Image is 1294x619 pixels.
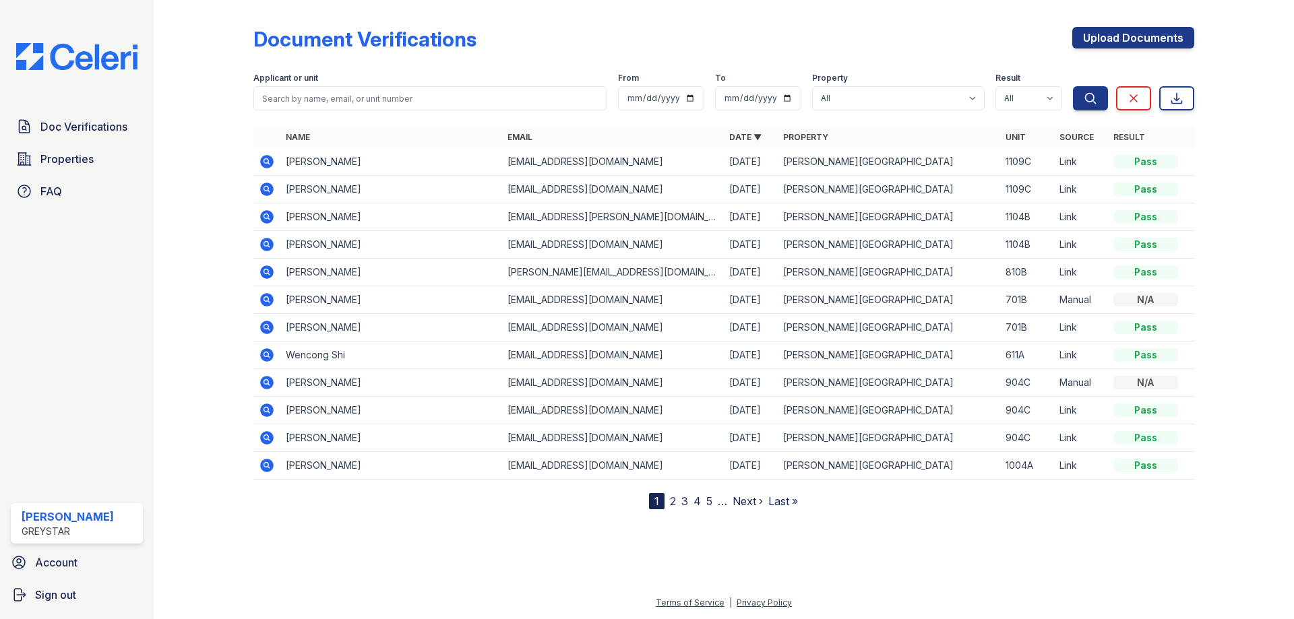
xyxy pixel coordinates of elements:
td: [PERSON_NAME] [280,286,502,314]
div: Pass [1113,210,1178,224]
td: Link [1054,148,1108,176]
label: From [618,73,639,84]
a: Properties [11,145,143,172]
td: 701B [1000,286,1054,314]
span: Sign out [35,587,76,603]
td: [PERSON_NAME][GEOGRAPHIC_DATA] [778,148,999,176]
td: [PERSON_NAME][GEOGRAPHIC_DATA] [778,369,999,397]
td: Wencong Shi [280,341,502,369]
a: Privacy Policy [737,597,792,608]
div: Pass [1113,238,1178,251]
div: [PERSON_NAME] [22,509,114,525]
td: [EMAIL_ADDRESS][DOMAIN_NAME] [502,176,724,203]
td: [DATE] [724,314,778,341]
div: N/A [1113,376,1178,389]
div: Pass [1113,321,1178,334]
label: To [715,73,726,84]
td: Manual [1054,286,1108,314]
a: 5 [706,494,712,508]
span: Properties [40,151,94,167]
td: Link [1054,231,1108,259]
a: FAQ [11,178,143,205]
td: [EMAIL_ADDRESS][DOMAIN_NAME] [502,286,724,314]
td: [PERSON_NAME] [280,452,502,480]
a: Last » [768,494,798,508]
a: Sign out [5,581,148,608]
a: Result [1113,132,1145,142]
td: Manual [1054,369,1108,397]
div: Pass [1113,431,1178,445]
td: [PERSON_NAME][GEOGRAPHIC_DATA] [778,203,999,231]
td: [PERSON_NAME][GEOGRAPHIC_DATA] [778,176,999,203]
a: Name [286,132,310,142]
div: Pass [1113,403,1178,417]
td: [EMAIL_ADDRESS][DOMAIN_NAME] [502,341,724,369]
td: 701B [1000,314,1054,341]
a: Date ▼ [729,132,762,142]
td: Link [1054,424,1108,452]
span: Account [35,554,78,571]
label: Property [812,73,848,84]
td: [PERSON_NAME] [280,231,502,259]
a: Account [5,549,148,576]
label: Result [995,73,1020,84]
td: Link [1054,341,1108,369]
a: Property [783,132,828,142]
div: | [729,597,732,608]
td: 611A [1000,341,1054,369]
td: 1104B [1000,203,1054,231]
td: [EMAIL_ADDRESS][PERSON_NAME][DOMAIN_NAME] [502,203,724,231]
a: Doc Verifications [11,113,143,140]
div: Pass [1113,155,1178,168]
td: Link [1054,203,1108,231]
td: [PERSON_NAME] [280,397,502,424]
div: Pass [1113,265,1178,279]
a: 3 [681,494,688,508]
td: [PERSON_NAME][GEOGRAPHIC_DATA] [778,424,999,452]
div: Pass [1113,348,1178,362]
td: [DATE] [724,286,778,314]
td: [PERSON_NAME][GEOGRAPHIC_DATA] [778,259,999,286]
td: [DATE] [724,259,778,286]
td: 904C [1000,369,1054,397]
td: 1104B [1000,231,1054,259]
td: 810B [1000,259,1054,286]
td: [EMAIL_ADDRESS][DOMAIN_NAME] [502,314,724,341]
input: Search by name, email, or unit number [253,86,607,110]
td: [PERSON_NAME] [280,203,502,231]
span: FAQ [40,183,62,199]
td: [PERSON_NAME] [280,314,502,341]
td: [EMAIL_ADDRESS][DOMAIN_NAME] [502,424,724,452]
td: Link [1054,259,1108,286]
td: 904C [1000,424,1054,452]
a: Next › [733,494,763,508]
td: [PERSON_NAME] [280,259,502,286]
td: 904C [1000,397,1054,424]
td: [PERSON_NAME][GEOGRAPHIC_DATA] [778,286,999,314]
td: [PERSON_NAME] [280,424,502,452]
td: [EMAIL_ADDRESS][DOMAIN_NAME] [502,452,724,480]
div: N/A [1113,293,1178,306]
td: [PERSON_NAME][EMAIL_ADDRESS][DOMAIN_NAME] [502,259,724,286]
td: Link [1054,452,1108,480]
td: [PERSON_NAME][GEOGRAPHIC_DATA] [778,341,999,369]
a: 2 [670,494,676,508]
td: [PERSON_NAME] [280,148,502,176]
img: CE_Logo_Blue-a8612792a0a2168367f1c8372b55b34899dd931a85d93a1a3d3e32e68fde9ad4.png [5,43,148,70]
span: Doc Verifications [40,119,127,135]
div: Pass [1113,183,1178,196]
td: [DATE] [724,424,778,452]
td: [EMAIL_ADDRESS][DOMAIN_NAME] [502,148,724,176]
a: Terms of Service [656,597,725,608]
td: [PERSON_NAME][GEOGRAPHIC_DATA] [778,397,999,424]
a: Email [507,132,532,142]
td: Link [1054,314,1108,341]
td: [DATE] [724,231,778,259]
td: [DATE] [724,203,778,231]
td: [EMAIL_ADDRESS][DOMAIN_NAME] [502,397,724,424]
td: [DATE] [724,369,778,397]
div: Document Verifications [253,27,476,51]
td: [PERSON_NAME][GEOGRAPHIC_DATA] [778,231,999,259]
td: Link [1054,176,1108,203]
